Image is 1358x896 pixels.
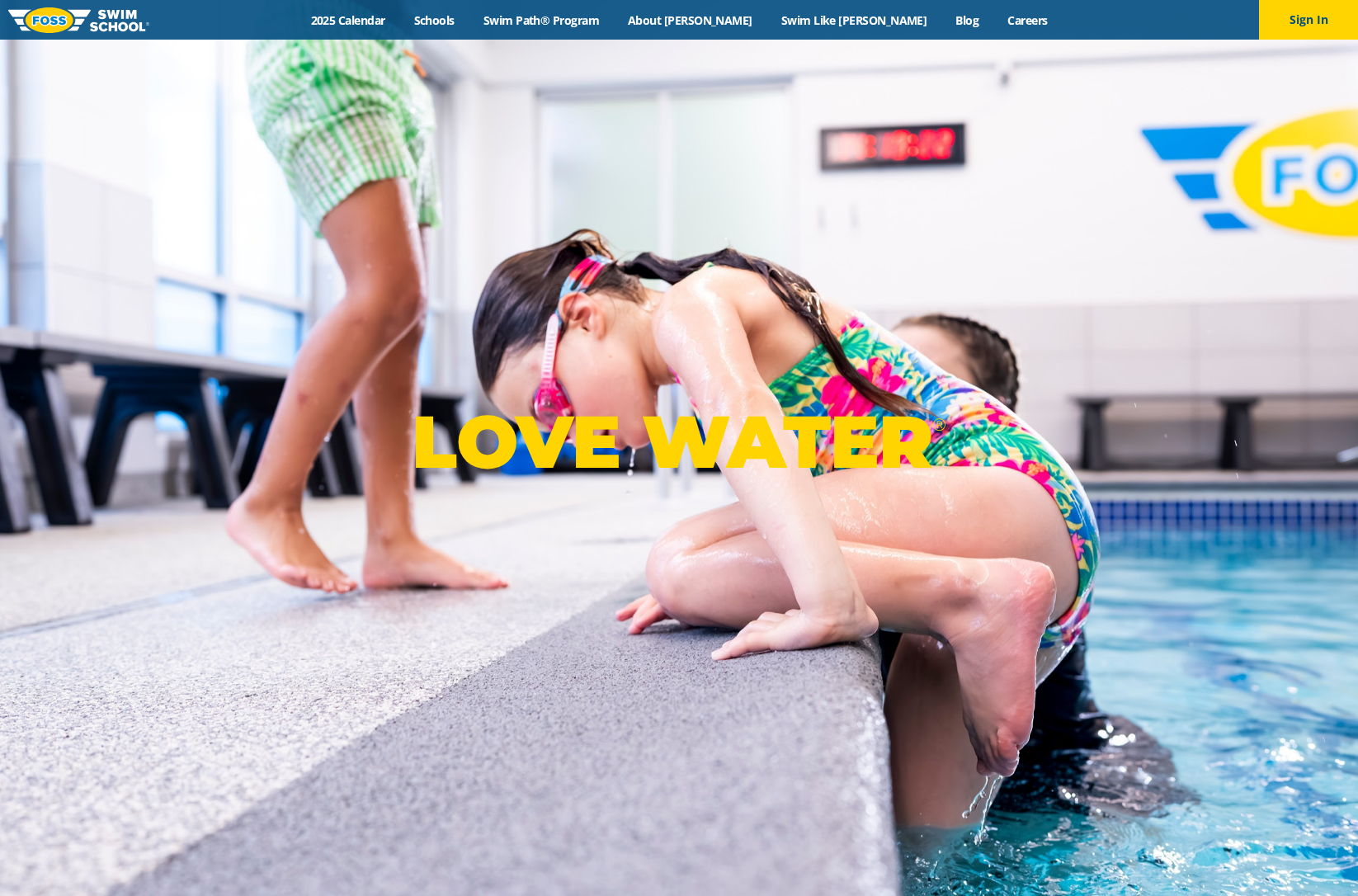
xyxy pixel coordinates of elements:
a: Careers [993,12,1062,28]
p: LOVE WATER [412,398,945,486]
img: FOSS Swim School Logo [8,7,149,33]
sup: ® [932,414,945,435]
a: 2025 Calendar [296,12,399,28]
a: Swim Like [PERSON_NAME] [766,12,941,28]
a: Schools [399,12,469,28]
a: Swim Path® Program [469,12,613,28]
a: About [PERSON_NAME] [614,12,767,28]
a: Blog [941,12,993,28]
